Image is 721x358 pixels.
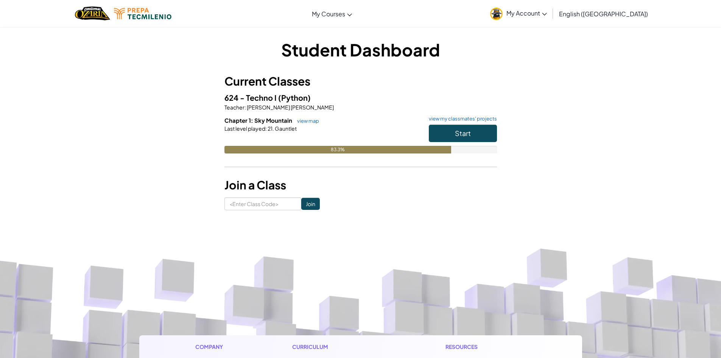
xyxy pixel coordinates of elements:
[246,104,334,111] span: [PERSON_NAME] [PERSON_NAME]
[224,125,265,132] span: Last level played
[506,9,547,17] span: My Account
[455,129,471,138] span: Start
[312,10,345,18] span: My Courses
[267,125,274,132] span: 21.
[75,6,110,21] a: Ozaria by CodeCombat logo
[224,73,497,90] h3: Current Classes
[265,125,267,132] span: :
[278,93,311,102] span: (Python)
[224,177,497,194] h3: Join a Class
[224,104,244,111] span: Teacher
[559,10,648,18] span: English ([GEOGRAPHIC_DATA])
[292,343,384,351] h1: Curriculum
[114,8,171,19] img: Tecmilenio logo
[75,6,110,21] img: Home
[195,343,230,351] h1: Company
[224,146,452,153] div: 83.3%
[429,125,497,142] button: Start
[555,3,652,24] a: English ([GEOGRAPHIC_DATA])
[308,3,356,24] a: My Courses
[301,198,320,210] input: Join
[425,116,497,121] a: view my classmates' projects
[490,8,503,20] img: avatar
[274,125,297,132] span: Gauntlet
[224,197,301,210] input: <Enter Class Code>
[486,2,551,25] a: My Account
[445,343,526,351] h1: Resources
[224,38,497,61] h1: Student Dashboard
[224,117,293,124] span: Chapter 1: Sky Mountain
[244,104,246,111] span: :
[224,93,278,102] span: 624 - Techno I
[293,118,319,124] a: view map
